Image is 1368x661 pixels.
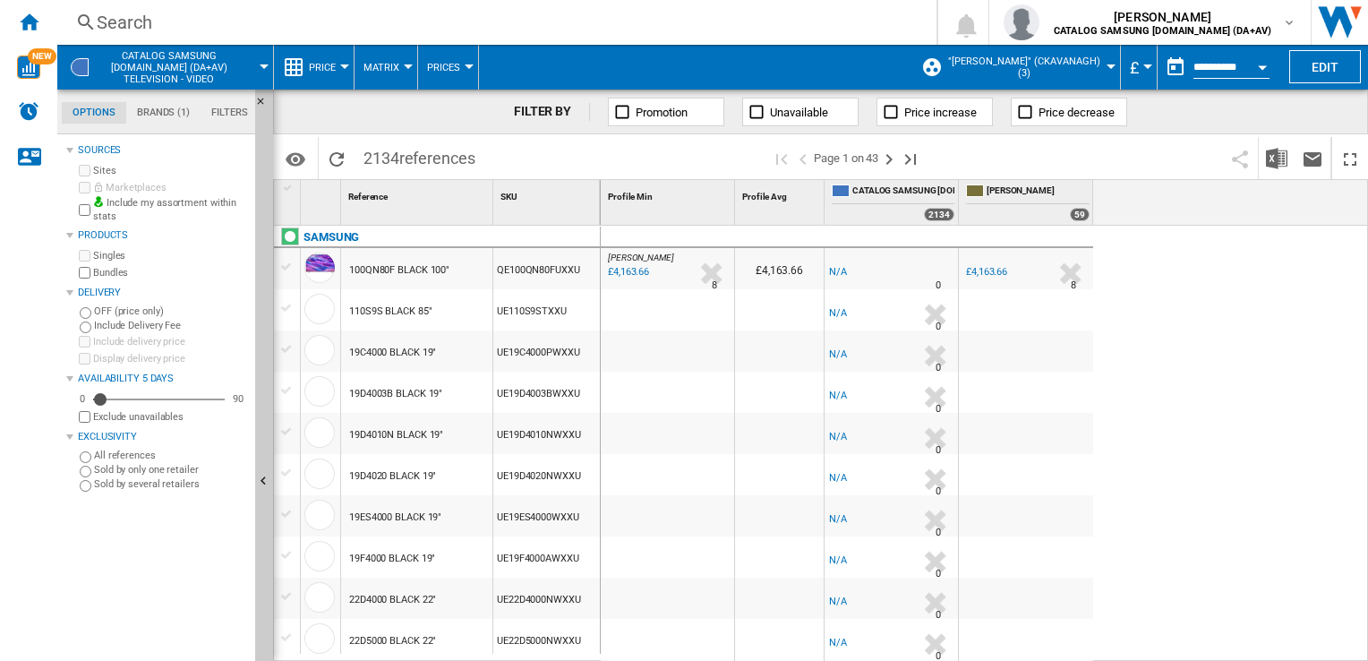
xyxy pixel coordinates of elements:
div: Profile Avg Sort None [739,180,824,208]
div: Sort None [345,180,492,208]
div: UE19D4010NWXXU [493,413,600,454]
div: N/A [829,469,847,487]
input: Display delivery price [79,411,90,423]
button: Price [309,45,345,90]
div: Availability 5 Days [78,372,248,386]
span: Profile Avg [742,192,787,202]
md-tab-item: Filters [201,102,259,124]
div: Sort None [304,180,340,208]
input: Sold by several retailers [80,480,91,492]
button: Next page [878,137,900,179]
div: Delivery Time : 0 day [936,277,941,295]
button: Maximize [1332,137,1368,179]
button: Open calendar [1246,48,1278,81]
label: All references [94,449,248,462]
span: Matrix [363,62,399,73]
button: Promotion [608,98,724,126]
button: Price decrease [1011,98,1127,126]
button: md-calendar [1158,49,1193,85]
div: UE19D4003BWXXU [493,372,600,413]
span: SKU [500,192,517,202]
div: 59 offers sold by IE HARVEY NORMAN [1070,208,1090,221]
div: N/A [829,428,847,446]
span: [PERSON_NAME] [1054,8,1271,26]
div: Delivery [78,286,248,300]
div: Delivery Time : 0 day [936,565,941,583]
input: Include delivery price [79,336,90,348]
span: Reference [348,192,388,202]
div: Reference Sort None [345,180,492,208]
div: 90 [228,392,248,406]
label: OFF (price only) [94,305,248,318]
div: N/A [829,305,847,322]
label: Display delivery price [93,352,248,365]
input: Display delivery price [79,353,90,365]
div: CATALOG SAMSUNG [DOMAIN_NAME] (DA+AV) 2134 offers sold by CATALOG SAMSUNG UK.IE (DA+AV) [828,180,958,225]
div: £4,163.66 [735,248,824,289]
div: Exclusivity [78,430,248,444]
div: UE19D4020NWXXU [493,454,600,495]
span: [PERSON_NAME] [987,185,1090,200]
button: Prices [427,45,469,90]
button: >Previous page [792,137,814,179]
span: CATALOG SAMSUNG UK.IE (DA+AV):Television - video [98,50,239,85]
span: Price increase [904,106,977,119]
div: SKU Sort None [497,180,600,208]
div: CATALOG SAMSUNG [DOMAIN_NAME] (DA+AV)Television - video [66,45,264,90]
div: Delivery Time : 0 day [936,318,941,336]
md-slider: Availability [93,391,225,408]
div: "[PERSON_NAME]" (ckavanagh) (3) [921,45,1111,90]
button: Send this report by email [1295,137,1330,179]
span: "[PERSON_NAME]" (ckavanagh) (3) [945,56,1102,79]
input: Sold by only one retailer [80,466,91,477]
div: N/A [829,511,847,528]
button: Download in Excel [1259,137,1295,179]
div: FILTER BY [514,103,590,121]
label: Sites [93,164,248,177]
span: 2134 [355,137,484,175]
div: Sort None [739,180,824,208]
span: Price decrease [1039,106,1115,119]
button: Hide [255,90,277,122]
div: Delivery Time : 0 day [936,483,941,501]
div: Sources [78,143,248,158]
div: N/A [829,634,847,652]
div: Products [78,228,248,243]
img: mysite-bg-18x18.png [93,196,104,207]
span: £ [1130,58,1139,77]
div: 22D4000 BLACK 22" [349,579,436,621]
div: 2134 offers sold by CATALOG SAMSUNG UK.IE (DA+AV) [924,208,954,221]
div: Delivery Time : 8 days [1071,277,1076,295]
div: Delivery Time : 8 days [712,277,717,295]
label: Exclude unavailables [93,410,248,424]
div: Price [283,45,345,90]
div: N/A [829,552,847,570]
md-tab-item: Brands (1) [126,102,201,124]
div: 19F4000 BLACK 19" [349,538,435,579]
div: Delivery Time : 0 day [936,524,941,542]
span: NEW [28,48,56,64]
div: [PERSON_NAME] 59 offers sold by IE HARVEY NORMAN [962,180,1093,225]
button: Last page [900,137,921,179]
span: CATALOG SAMSUNG [DOMAIN_NAME] (DA+AV) [852,185,954,200]
button: First page [771,137,792,179]
label: Marketplaces [93,181,248,194]
label: Singles [93,249,248,262]
button: Unavailable [742,98,859,126]
div: Delivery Time : 0 day [936,359,941,377]
button: Edit [1289,50,1361,83]
button: Price increase [876,98,993,126]
img: alerts-logo.svg [18,100,39,122]
div: Sort None [497,180,600,208]
div: UE19ES4000WXXU [493,495,600,537]
div: £4,163.66 [963,263,1007,281]
input: Include my assortment within stats [79,199,90,221]
button: Options [278,142,313,175]
label: Sold by only one retailer [94,463,248,476]
input: All references [80,451,91,463]
div: £ [1130,45,1148,90]
span: Promotion [636,106,688,119]
input: OFF (price only) [80,307,91,319]
label: Bundles [93,266,248,279]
